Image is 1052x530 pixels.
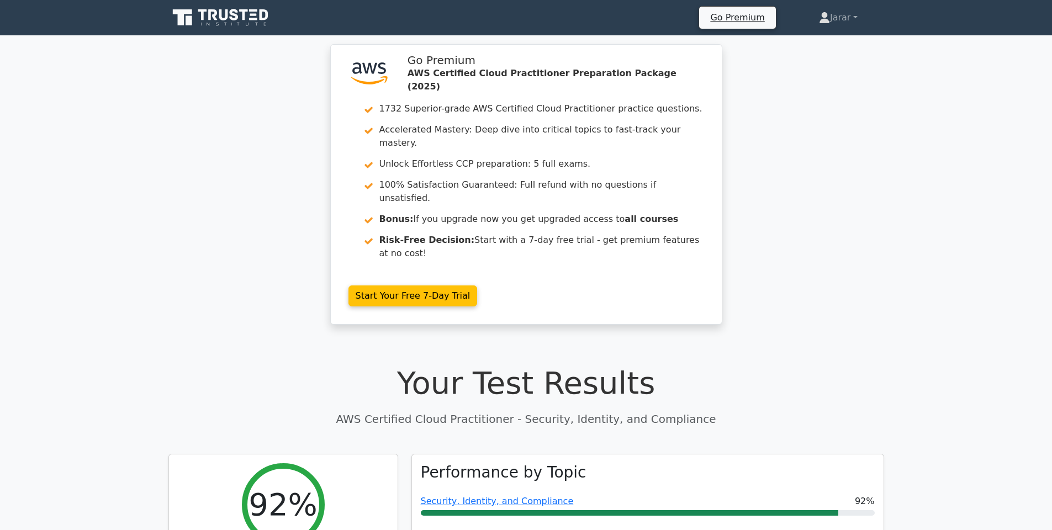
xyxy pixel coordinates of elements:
a: Jarar [792,7,884,29]
a: Go Premium [704,10,771,25]
h3: Performance by Topic [421,463,586,482]
p: AWS Certified Cloud Practitioner - Security, Identity, and Compliance [168,411,884,427]
a: Start Your Free 7-Day Trial [348,285,478,306]
h2: 92% [249,486,317,523]
span: 92% [855,495,875,508]
h1: Your Test Results [168,364,884,401]
a: Security, Identity, and Compliance [421,496,574,506]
